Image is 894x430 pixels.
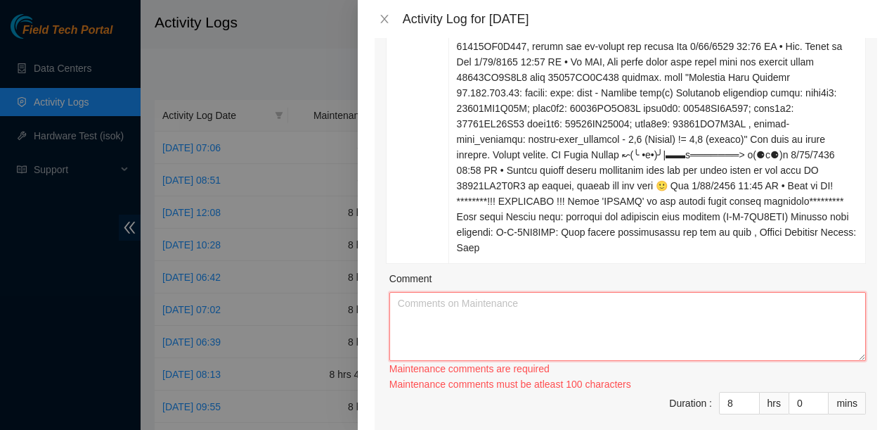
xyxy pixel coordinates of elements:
label: Comment [389,271,432,286]
div: hrs [760,392,789,415]
div: Duration : [669,396,712,411]
div: Maintenance comments must be atleast 100 characters [389,377,866,392]
span: close [379,13,390,25]
textarea: Comment [389,292,866,361]
div: Activity Log for [DATE] [403,11,877,27]
div: Maintenance comments are required [389,361,866,377]
div: mins [829,392,866,415]
button: Close [375,13,394,26]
